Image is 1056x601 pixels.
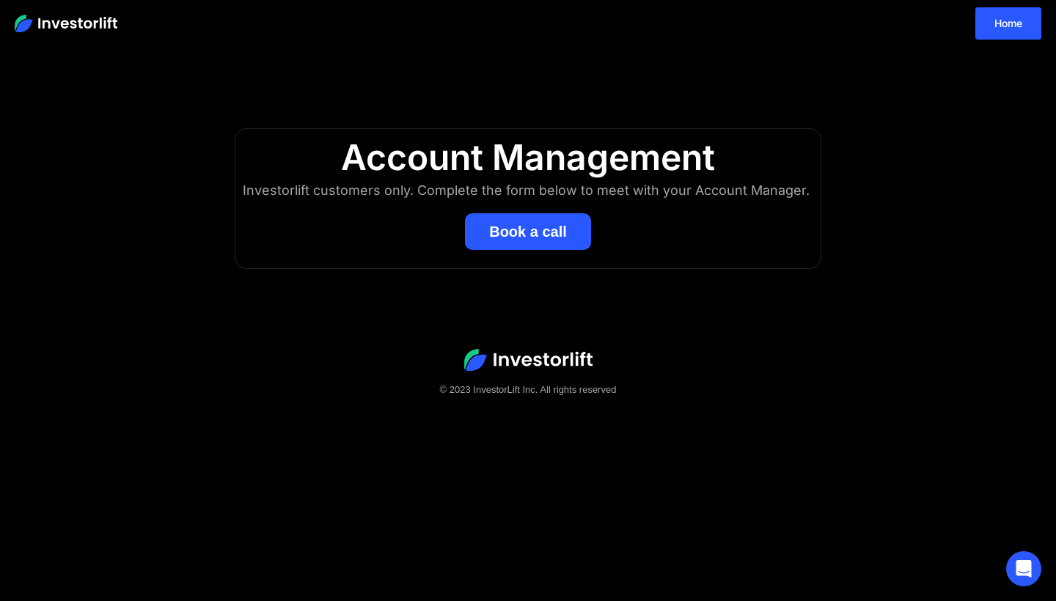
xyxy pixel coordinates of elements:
[1006,551,1041,586] div: Open Intercom Messenger
[465,213,591,250] button: Book a call
[243,179,813,202] div: Investorlift customers only. Complete the form below to meet with your Account Manager.
[975,7,1041,40] a: Home
[29,383,1027,397] div: © 2023 InvestorLift Inc. All rights reserved
[250,136,806,179] div: Account Management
